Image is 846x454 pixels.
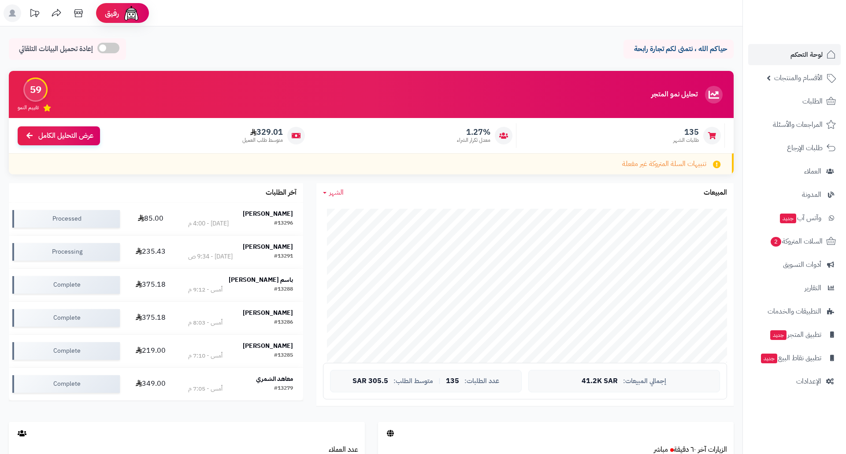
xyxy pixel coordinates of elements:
[748,91,841,112] a: الطلبات
[790,48,823,61] span: لوحة التحكم
[773,118,823,131] span: المراجعات والأسئلة
[188,318,223,327] div: أمس - 8:03 م
[779,212,821,224] span: وآتس آب
[787,142,823,154] span: طلبات الإرجاع
[274,285,293,294] div: #13288
[780,214,796,223] span: جديد
[704,189,727,197] h3: المبيعات
[457,137,490,144] span: معدل تكرار الشراء
[242,127,283,137] span: 329.01
[651,91,698,99] h3: تحليل نمو المتجر
[748,207,841,229] a: وآتس آبجديد
[188,384,223,393] div: أمس - 7:05 م
[748,301,841,322] a: التطبيقات والخدمات
[761,354,777,363] span: جديد
[18,126,100,145] a: عرض التحليل الكامل
[748,114,841,135] a: المراجعات والأسئلة
[770,235,823,247] span: السلات المتروكة
[673,137,699,144] span: طلبات الشهر
[805,282,821,294] span: التقارير
[804,165,821,177] span: العملاء
[123,302,178,334] td: 375.18
[274,219,293,228] div: #13296
[105,8,119,18] span: رفيق
[12,342,120,360] div: Complete
[12,243,120,261] div: Processing
[748,277,841,299] a: التقارير
[770,330,787,340] span: جديد
[274,351,293,360] div: #13285
[274,318,293,327] div: #13286
[438,378,441,384] span: |
[748,347,841,369] a: تطبيق نقاط البيعجديد
[796,375,821,388] span: الإعدادات
[323,188,344,198] a: الشهر
[748,324,841,345] a: تطبيق المتجرجديد
[188,252,233,261] div: [DATE] - 9:34 ص
[243,308,293,317] strong: [PERSON_NAME]
[329,187,344,198] span: الشهر
[748,137,841,159] a: طلبات الإرجاع
[748,44,841,65] a: لوحة التحكم
[760,352,821,364] span: تطبيق نقاط البيع
[243,341,293,351] strong: [PERSON_NAME]
[12,276,120,294] div: Complete
[229,275,293,284] strong: باسم [PERSON_NAME]
[393,377,433,385] span: متوسط الطلب:
[243,242,293,251] strong: [PERSON_NAME]
[123,269,178,301] td: 375.18
[123,335,178,367] td: 219.00
[123,203,178,235] td: 85.00
[188,285,223,294] div: أمس - 9:12 م
[673,127,699,137] span: 135
[774,72,823,84] span: الأقسام والمنتجات
[19,44,93,54] span: إعادة تحميل البيانات التلقائي
[18,104,39,111] span: تقييم النمو
[771,237,781,247] span: 2
[12,375,120,393] div: Complete
[38,131,93,141] span: عرض التحليل الكامل
[802,95,823,107] span: الطلبات
[769,329,821,341] span: تطبيق المتجر
[243,209,293,218] strong: [PERSON_NAME]
[266,189,297,197] h3: آخر الطلبات
[464,377,499,385] span: عدد الطلبات:
[123,236,178,268] td: 235.43
[748,254,841,275] a: أدوات التسويق
[748,161,841,182] a: العملاء
[12,309,120,327] div: Complete
[274,384,293,393] div: #13279
[748,371,841,392] a: الإعدادات
[188,351,223,360] div: أمس - 7:10 م
[582,377,618,385] span: 41.2K SAR
[748,231,841,252] a: السلات المتروكة2
[122,4,140,22] img: ai-face.png
[630,44,727,54] p: حياكم الله ، نتمنى لكم تجارة رابحة
[622,159,706,169] span: تنبيهات السلة المتروكة غير مفعلة
[274,252,293,261] div: #13291
[12,210,120,228] div: Processed
[768,305,821,317] span: التطبيقات والخدمات
[623,377,666,385] span: إجمالي المبيعات:
[802,188,821,201] span: المدونة
[242,137,283,144] span: متوسط طلب العميل
[188,219,229,228] div: [DATE] - 4:00 م
[457,127,490,137] span: 1.27%
[783,258,821,271] span: أدوات التسويق
[23,4,45,24] a: تحديثات المنصة
[123,368,178,400] td: 349.00
[256,374,293,384] strong: معاهد الشمري
[748,184,841,205] a: المدونة
[352,377,388,385] span: 305.5 SAR
[446,377,459,385] span: 135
